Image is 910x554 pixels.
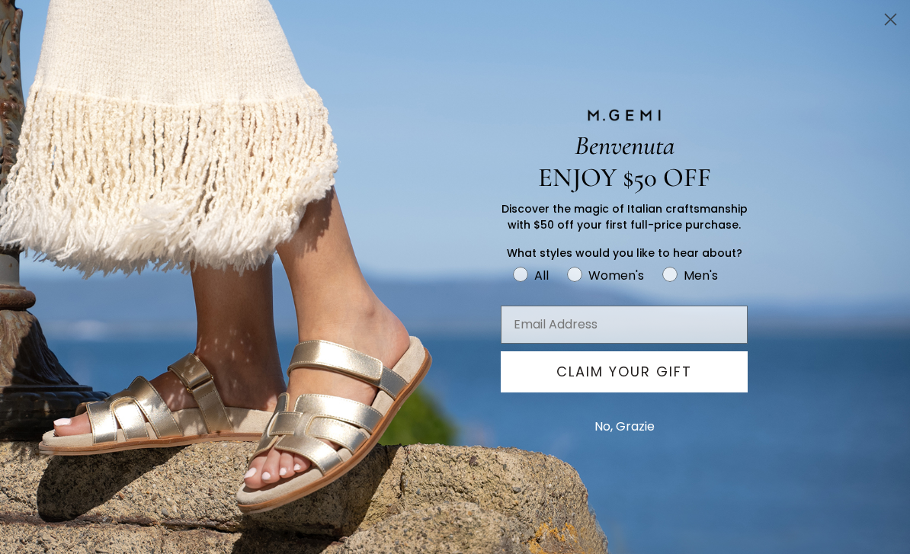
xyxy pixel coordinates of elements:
span: Benvenuta [575,130,674,162]
div: Men's [684,266,718,285]
img: M.GEMI [586,108,662,122]
div: All [534,266,549,285]
span: ENJOY $50 OFF [538,162,711,194]
span: Discover the magic of Italian craftsmanship with $50 off your first full-price purchase. [501,201,748,232]
button: CLAIM YOUR GIFT [501,351,748,392]
button: Close dialog [877,6,904,33]
div: Women's [588,266,644,285]
button: No, Grazie [587,408,662,446]
input: Email Address [501,306,748,344]
span: What styles would you like to hear about? [507,245,742,261]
